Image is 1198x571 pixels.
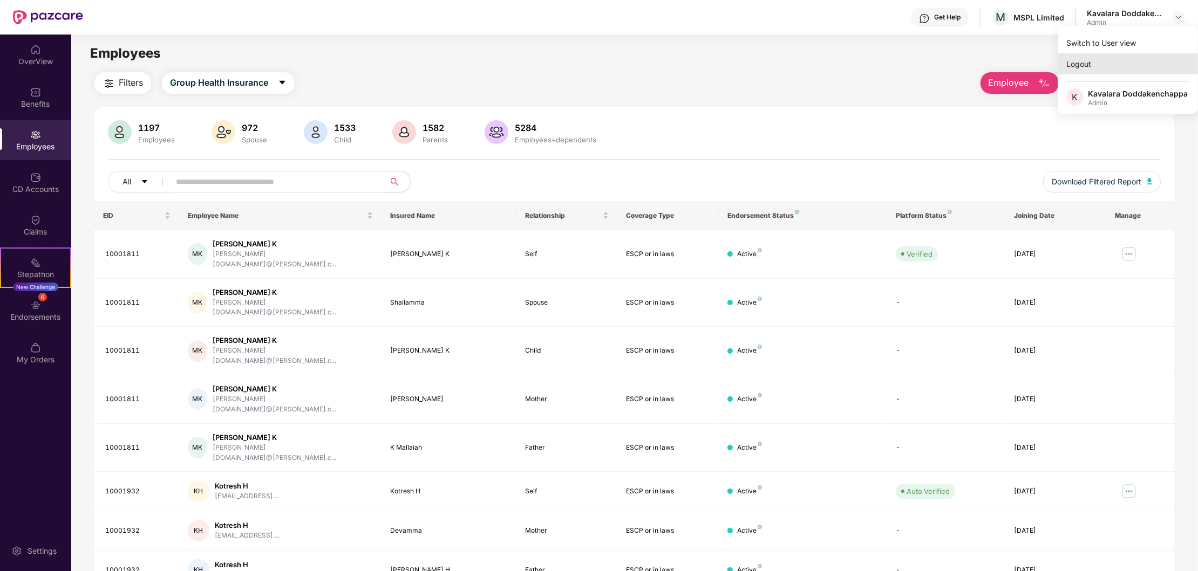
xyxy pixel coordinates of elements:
[188,480,209,502] div: KH
[758,442,762,446] img: svg+xml;base64,PHN2ZyB4bWxucz0iaHR0cDovL3d3dy53My5vcmcvMjAwMC9zdmciIHdpZHRoPSI4IiBoZWlnaHQ9IjgiIH...
[525,443,609,453] div: Father
[170,76,268,90] span: Group Health Insurance
[737,394,762,404] div: Active
[213,384,373,394] div: [PERSON_NAME] K
[384,171,411,192] button: search
[382,201,516,230] th: Insured Name
[188,292,207,313] div: MK
[1038,77,1051,90] img: svg+xml;base64,PHN2ZyB4bWxucz0iaHR0cDovL3d3dy53My5vcmcvMjAwMC9zdmciIHhtbG5zOnhsaW5rPSJodHRwOi8vd3...
[1088,99,1188,107] div: Admin
[103,77,115,90] img: svg+xml;base64,PHN2ZyB4bWxucz0iaHR0cDovL3d3dy53My5vcmcvMjAwMC9zdmciIHdpZHRoPSIyNCIgaGVpZ2h0PSIyNC...
[758,248,762,252] img: svg+xml;base64,PHN2ZyB4bWxucz0iaHR0cDovL3d3dy53My5vcmcvMjAwMC9zdmciIHdpZHRoPSI4IiBoZWlnaHQ9IjgiIH...
[513,122,598,133] div: 5284
[136,135,177,144] div: Employees
[240,122,269,133] div: 972
[887,375,1005,424] td: -
[1087,18,1162,27] div: Admin
[188,211,365,220] span: Employee Name
[332,135,358,144] div: Child
[727,211,879,220] div: Endorsement Status
[1,269,70,280] div: Stepathon
[108,120,132,144] img: svg+xml;base64,PHN2ZyB4bWxucz0iaHR0cDovL3d3dy53My5vcmcvMjAwMC9zdmciIHhtbG5zOnhsaW5rPSJodHRwOi8vd3...
[188,243,207,265] div: MK
[626,443,710,453] div: ESCP or in laws
[105,443,170,453] div: 10001811
[390,443,508,453] div: K Mallaiah
[758,345,762,349] img: svg+xml;base64,PHN2ZyB4bWxucz0iaHR0cDovL3d3dy53My5vcmcvMjAwMC9zdmciIHdpZHRoPSI4IiBoZWlnaHQ9IjgiIH...
[525,486,609,497] div: Self
[179,201,382,230] th: Employee Name
[626,526,710,536] div: ESCP or in laws
[485,120,508,144] img: svg+xml;base64,PHN2ZyB4bWxucz0iaHR0cDovL3d3dy53My5vcmcvMjAwMC9zdmciIHhtbG5zOnhsaW5rPSJodHRwOi8vd3...
[737,486,762,497] div: Active
[103,211,162,220] span: EID
[390,394,508,404] div: [PERSON_NAME]
[38,293,47,301] div: 6
[90,45,161,61] span: Employees
[215,560,280,570] div: Kotresh H
[1120,245,1138,263] img: manageButton
[392,120,416,144] img: svg+xml;base64,PHN2ZyB4bWxucz0iaHR0cDovL3d3dy53My5vcmcvMjAwMC9zdmciIHhtbG5zOnhsaW5rPSJodHRwOi8vd3...
[795,210,799,214] img: svg+xml;base64,PHN2ZyB4bWxucz0iaHR0cDovL3d3dy53My5vcmcvMjAwMC9zdmciIHdpZHRoPSI4IiBoZWlnaHQ9IjgiIH...
[390,346,508,356] div: [PERSON_NAME] K
[30,257,41,268] img: svg+xml;base64,PHN2ZyB4bWxucz0iaHR0cDovL3d3dy53My5vcmcvMjAwMC9zdmciIHdpZHRoPSIyMSIgaGVpZ2h0PSIyMC...
[1014,298,1098,308] div: [DATE]
[525,211,601,220] span: Relationship
[617,201,719,230] th: Coverage Type
[907,486,950,497] div: Auto Verified
[1014,443,1098,453] div: [DATE]
[887,327,1005,375] td: -
[981,72,1059,94] button: Employee
[626,486,710,497] div: ESCP or in laws
[1014,394,1098,404] div: [DATE]
[896,211,997,220] div: Platform Status
[887,424,1005,472] td: -
[213,335,373,346] div: [PERSON_NAME] K
[390,249,508,259] div: [PERSON_NAME] K
[390,526,508,536] div: Devamma
[94,72,151,94] button: Filters
[525,526,609,536] div: Mother
[332,122,358,133] div: 1533
[105,298,170,308] div: 10001811
[136,122,177,133] div: 1197
[240,135,269,144] div: Spouse
[996,11,1006,24] span: M
[525,249,609,259] div: Self
[278,78,287,88] span: caret-down
[919,13,930,24] img: svg+xml;base64,PHN2ZyBpZD0iSGVscC0zMngzMiIgeG1sbnM9Imh0dHA6Ly93d3cudzMub3JnLzIwMDAvc3ZnIiB3aWR0aD...
[1043,171,1161,192] button: Download Filtered Report
[626,249,710,259] div: ESCP or in laws
[122,176,131,188] span: All
[1087,8,1162,18] div: Kavalara Doddakenchappa
[525,394,609,404] div: Mother
[11,546,22,556] img: svg+xml;base64,PHN2ZyBpZD0iU2V0dGluZy0yMHgyMCIgeG1sbnM9Imh0dHA6Ly93d3cudzMub3JnLzIwMDAvc3ZnIiB3aW...
[13,10,83,24] img: New Pazcare Logo
[213,239,373,249] div: [PERSON_NAME] K
[1058,53,1198,74] div: Logout
[212,120,235,144] img: svg+xml;base64,PHN2ZyB4bWxucz0iaHR0cDovL3d3dy53My5vcmcvMjAwMC9zdmciIHhtbG5zOnhsaW5rPSJodHRwOi8vd3...
[213,249,373,270] div: [PERSON_NAME][DOMAIN_NAME]@[PERSON_NAME].c...
[1120,483,1138,500] img: manageButton
[30,215,41,225] img: svg+xml;base64,PHN2ZyBpZD0iQ2xhaW0iIHhtbG5zPSJodHRwOi8vd3d3LnczLm9yZy8yMDAwL3N2ZyIgd2lkdGg9IjIwIi...
[513,135,598,144] div: Employees+dependents
[105,249,170,259] div: 10001811
[887,511,1005,551] td: -
[1014,346,1098,356] div: [DATE]
[737,346,762,356] div: Active
[105,526,170,536] div: 10001932
[213,346,373,366] div: [PERSON_NAME][DOMAIN_NAME]@[PERSON_NAME].c...
[758,525,762,529] img: svg+xml;base64,PHN2ZyB4bWxucz0iaHR0cDovL3d3dy53My5vcmcvMjAwMC9zdmciIHdpZHRoPSI4IiBoZWlnaHQ9IjgiIH...
[105,486,170,497] div: 10001932
[989,76,1029,90] span: Employee
[1052,176,1141,188] span: Download Filtered Report
[626,346,710,356] div: ESCP or in laws
[1013,12,1064,23] div: MSPL Limited
[1014,249,1098,259] div: [DATE]
[737,298,762,308] div: Active
[1088,88,1188,99] div: Kavalara Doddakenchappa
[188,340,207,362] div: MK
[1014,526,1098,536] div: [DATE]
[948,210,952,214] img: svg+xml;base64,PHN2ZyB4bWxucz0iaHR0cDovL3d3dy53My5vcmcvMjAwMC9zdmciIHdpZHRoPSI4IiBoZWlnaHQ9IjgiIH...
[1058,32,1198,53] div: Switch to User view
